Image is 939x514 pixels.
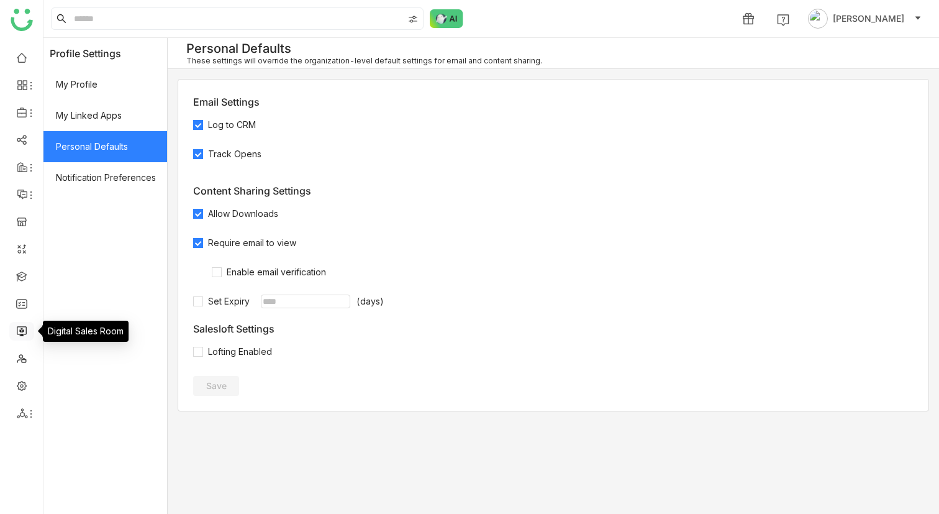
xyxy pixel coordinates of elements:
img: help.svg [777,14,789,26]
span: (days) [356,295,384,308]
span: My Linked Apps [43,100,167,131]
span: Personal Defaults [43,131,167,162]
button: [PERSON_NAME] [805,9,924,29]
img: ask-buddy-normal.svg [430,9,463,28]
span: My Profile [43,69,167,100]
div: Digital Sales Room [43,321,129,342]
label: Content Sharing Settings [193,185,311,197]
span: Notification Preferences [43,162,167,193]
span: Enable email verification [222,265,331,279]
button: Save [193,376,239,396]
div: Personal Defaults [186,41,542,56]
span: Track Opens [203,147,266,161]
img: avatar [808,9,828,29]
img: logo [11,9,33,31]
header: Profile Settings [43,38,167,69]
img: search-type.svg [408,14,418,24]
label: Salesloft Settings [193,323,274,335]
label: Email Settings [193,96,260,108]
span: Log to CRM [203,118,261,132]
span: Lofting Enabled [203,345,277,359]
span: Allow Downloads [203,207,283,221]
span: Set Expiry [203,295,255,308]
div: These settings will override the organization-level default settings for email and content sharing. [186,56,542,65]
span: Require email to view [203,236,301,250]
span: [PERSON_NAME] [833,12,904,25]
